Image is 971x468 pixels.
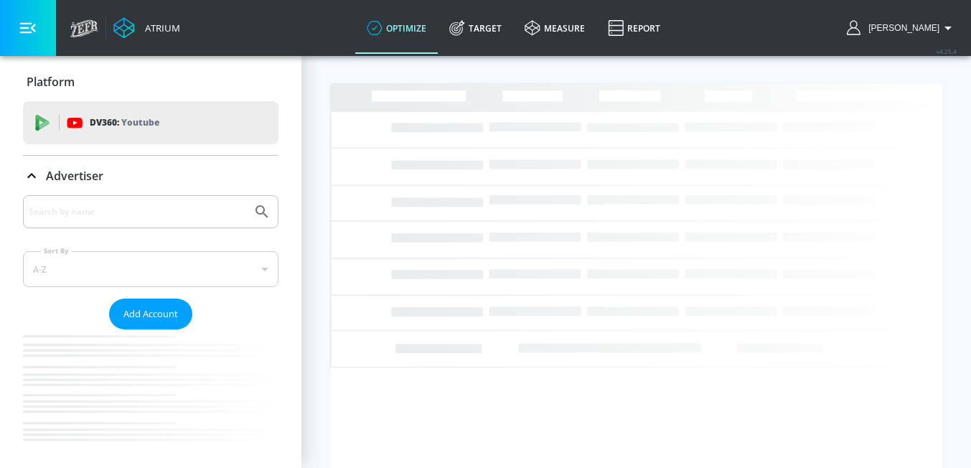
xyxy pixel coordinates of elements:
p: Platform [27,74,75,90]
button: [PERSON_NAME] [847,19,957,37]
a: measure [513,2,596,54]
input: Search by name [29,202,246,221]
button: Add Account [109,299,192,329]
a: optimize [355,2,438,54]
p: Youtube [121,115,159,130]
span: login as: emily.shoemaker@zefr.com [863,23,939,33]
a: Target [438,2,513,54]
p: Advertiser [46,168,103,184]
span: Add Account [123,306,178,322]
div: A-Z [23,251,278,287]
p: DV360: [90,115,159,131]
a: Atrium [113,17,180,39]
div: DV360: Youtube [23,101,278,144]
div: Atrium [139,22,180,34]
a: Report [596,2,672,54]
span: v 4.25.4 [937,47,957,55]
div: Advertiser [23,156,278,196]
div: Platform [23,62,278,102]
label: Sort By [41,246,72,256]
